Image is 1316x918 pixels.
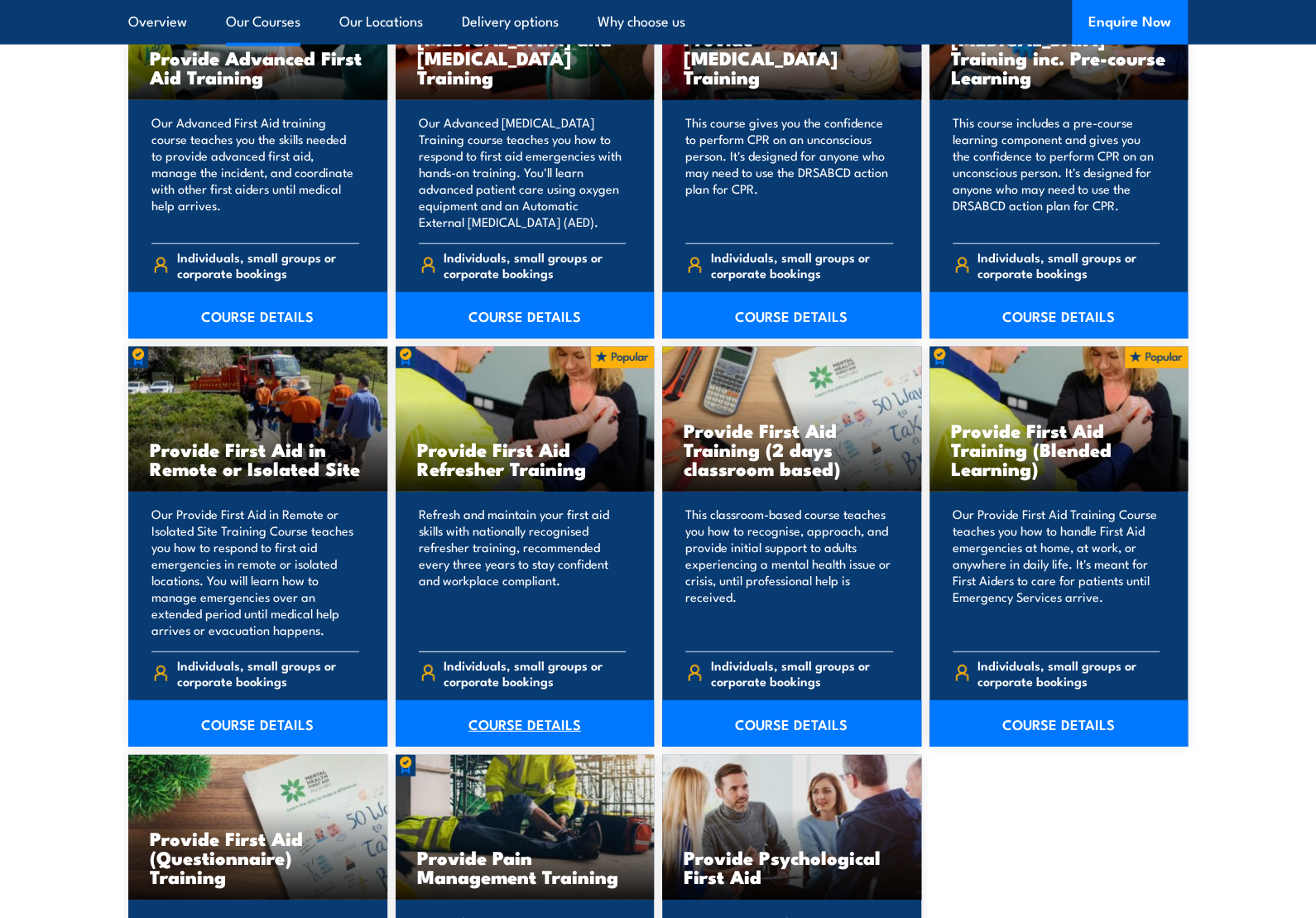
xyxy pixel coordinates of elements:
p: Our Provide First Aid in Remote or Isolated Site Training Course teaches you how to respond to fi... [151,506,359,638]
span: Individuals, small groups or corporate bookings [444,249,626,281]
h3: Provide Psychological First Aid [684,848,900,886]
span: Individuals, small groups or corporate bookings [711,657,893,689]
p: This classroom-based course teaches you how to recognise, approach, and provide initial support t... [685,506,893,638]
h3: Provide [MEDICAL_DATA] Training [684,29,900,86]
a: COURSE DETAILS [662,700,921,747]
a: COURSE DETAILS [929,292,1189,339]
p: Our Advanced First Aid training course teaches you the skills needed to provide advanced first ai... [151,114,359,230]
p: Refresh and maintain your first aid skills with nationally recognised refresher training, recomme... [419,506,627,638]
a: COURSE DETAILS [929,700,1189,747]
span: Individuals, small groups or corporate bookings [177,249,359,281]
h3: Provide First Aid in Remote or Isolated Site [150,440,366,478]
a: COURSE DETAILS [128,700,387,747]
h3: Provide Advanced [MEDICAL_DATA] and [MEDICAL_DATA] Training [417,10,633,86]
h3: Provide First Aid Refresher Training [417,440,633,478]
a: COURSE DETAILS [396,292,655,339]
a: COURSE DETAILS [128,292,387,339]
h3: Provide Pain Management Training [417,848,633,886]
p: Our Advanced [MEDICAL_DATA] Training course teaches you how to respond to first aid emergencies w... [419,114,627,230]
span: Individuals, small groups or corporate bookings [711,249,893,281]
h3: Provide [MEDICAL_DATA] Training inc. Pre-course Learning [951,10,1167,86]
span: Individuals, small groups or corporate bookings [977,249,1160,281]
h3: Provide First Aid (Questionnaire) Training [150,829,366,886]
p: Our Provide First Aid Training Course teaches you how to handle First Aid emergencies at home, at... [953,506,1160,638]
a: COURSE DETAILS [662,292,921,339]
h3: Provide First Aid Training (2 days classroom based) [684,421,900,478]
span: Individuals, small groups or corporate bookings [444,657,626,689]
span: Individuals, small groups or corporate bookings [977,657,1160,689]
span: Individuals, small groups or corporate bookings [177,657,359,689]
a: COURSE DETAILS [396,700,655,747]
p: This course includes a pre-course learning component and gives you the confidence to perform CPR ... [953,114,1160,230]
h3: Provide Advanced First Aid Training [150,48,366,86]
p: This course gives you the confidence to perform CPR on an unconscious person. It's designed for a... [685,114,893,230]
h3: Provide First Aid Training (Blended Learning) [951,421,1167,478]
